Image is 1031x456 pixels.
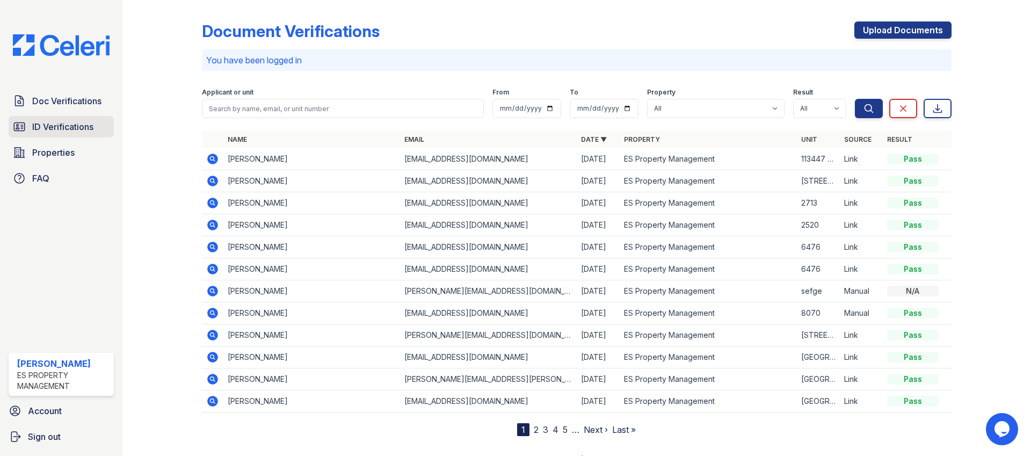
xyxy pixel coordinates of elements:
[577,170,620,192] td: [DATE]
[223,258,400,280] td: [PERSON_NAME]
[840,192,883,214] td: Link
[797,324,840,346] td: [STREET_ADDRESS]
[400,390,577,412] td: [EMAIL_ADDRESS][DOMAIN_NAME]
[887,198,939,208] div: Pass
[223,148,400,170] td: [PERSON_NAME]
[840,258,883,280] td: Link
[400,280,577,302] td: [PERSON_NAME][EMAIL_ADDRESS][DOMAIN_NAME]
[9,90,114,112] a: Doc Verifications
[202,21,380,41] div: Document Verifications
[797,390,840,412] td: [GEOGRAPHIC_DATA]
[206,54,947,67] p: You have been logged in
[620,390,796,412] td: ES Property Management
[534,424,539,435] a: 2
[577,148,620,170] td: [DATE]
[887,220,939,230] div: Pass
[577,368,620,390] td: [DATE]
[223,170,400,192] td: [PERSON_NAME]
[32,120,93,133] span: ID Verifications
[32,146,75,159] span: Properties
[844,135,872,143] a: Source
[228,135,247,143] a: Name
[17,370,110,392] div: ES Property Management
[620,192,796,214] td: ES Property Management
[854,21,952,39] a: Upload Documents
[620,302,796,324] td: ES Property Management
[620,236,796,258] td: ES Property Management
[840,280,883,302] td: Manual
[400,302,577,324] td: [EMAIL_ADDRESS][DOMAIN_NAME]
[9,142,114,163] a: Properties
[28,430,61,443] span: Sign out
[577,390,620,412] td: [DATE]
[400,368,577,390] td: [PERSON_NAME][EMAIL_ADDRESS][PERSON_NAME][PERSON_NAME][DOMAIN_NAME]
[223,192,400,214] td: [PERSON_NAME]
[17,357,110,370] div: [PERSON_NAME]
[553,424,558,435] a: 4
[223,302,400,324] td: [PERSON_NAME]
[223,236,400,258] td: [PERSON_NAME]
[620,148,796,170] td: ES Property Management
[563,424,568,435] a: 5
[887,242,939,252] div: Pass
[28,404,62,417] span: Account
[202,99,484,118] input: Search by name, email, or unit number
[797,236,840,258] td: 6476
[9,168,114,189] a: FAQ
[797,148,840,170] td: 113447 Sweetleaf dr
[400,258,577,280] td: [EMAIL_ADDRESS][DOMAIN_NAME]
[223,214,400,236] td: [PERSON_NAME]
[223,324,400,346] td: [PERSON_NAME]
[801,135,817,143] a: Unit
[620,214,796,236] td: ES Property Management
[577,236,620,258] td: [DATE]
[4,34,118,56] img: CE_Logo_Blue-a8612792a0a2168367f1c8372b55b34899dd931a85d93a1a3d3e32e68fde9ad4.png
[840,214,883,236] td: Link
[223,346,400,368] td: [PERSON_NAME]
[840,236,883,258] td: Link
[223,390,400,412] td: [PERSON_NAME]
[4,426,118,447] a: Sign out
[887,286,939,296] div: N/A
[577,324,620,346] td: [DATE]
[797,368,840,390] td: [GEOGRAPHIC_DATA]
[581,135,607,143] a: Date ▼
[543,424,548,435] a: 3
[577,214,620,236] td: [DATE]
[223,280,400,302] td: [PERSON_NAME]
[840,368,883,390] td: Link
[577,258,620,280] td: [DATE]
[840,170,883,192] td: Link
[400,148,577,170] td: [EMAIL_ADDRESS][DOMAIN_NAME]
[647,88,676,97] label: Property
[624,135,660,143] a: Property
[887,330,939,341] div: Pass
[32,172,49,185] span: FAQ
[620,324,796,346] td: ES Property Management
[840,148,883,170] td: Link
[887,264,939,274] div: Pass
[620,280,796,302] td: ES Property Management
[797,214,840,236] td: 2520
[797,170,840,192] td: [STREET_ADDRESS]
[517,423,529,436] div: 1
[986,413,1020,445] iframe: chat widget
[620,368,796,390] td: ES Property Management
[492,88,509,97] label: From
[9,116,114,137] a: ID Verifications
[887,308,939,319] div: Pass
[840,302,883,324] td: Manual
[620,346,796,368] td: ES Property Management
[400,236,577,258] td: [EMAIL_ADDRESS][DOMAIN_NAME]
[400,324,577,346] td: [PERSON_NAME][EMAIL_ADDRESS][DOMAIN_NAME]
[797,192,840,214] td: 2713
[404,135,424,143] a: Email
[570,88,578,97] label: To
[572,423,579,436] span: …
[887,352,939,363] div: Pass
[400,170,577,192] td: [EMAIL_ADDRESS][DOMAIN_NAME]
[887,396,939,407] div: Pass
[797,280,840,302] td: sefge
[4,400,118,422] a: Account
